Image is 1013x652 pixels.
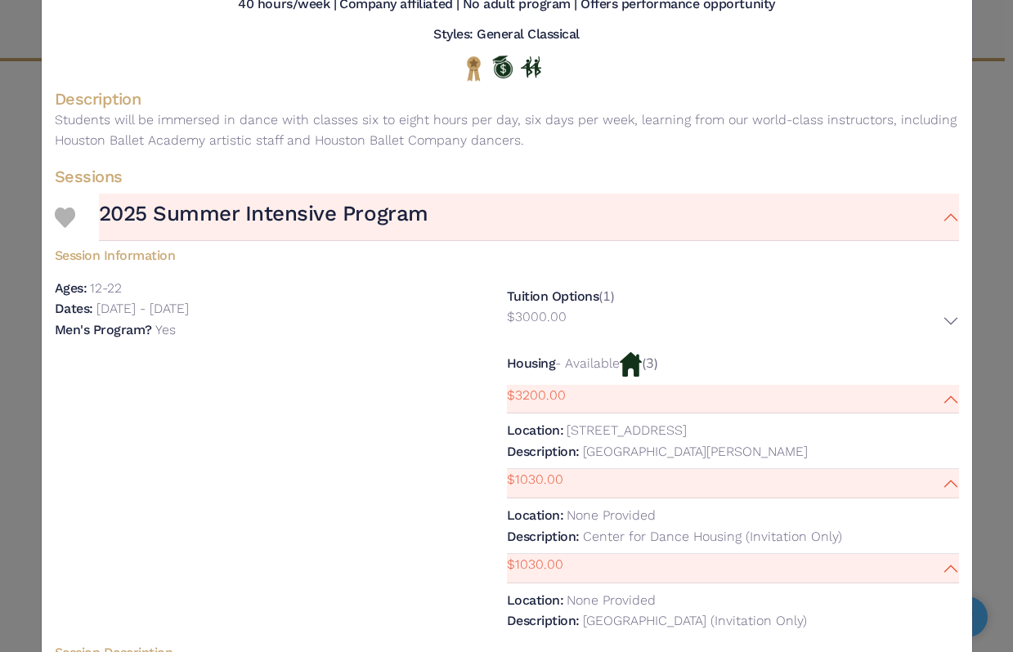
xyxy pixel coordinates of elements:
button: $1030.00 [507,554,959,583]
h5: Description: [507,444,580,459]
p: [DATE] - [DATE] [96,301,189,316]
p: Center for Dance Housing (Invitation Only) [583,529,842,544]
h4: Description [55,88,959,109]
button: $3200.00 [507,385,959,414]
h5: Styles: General Classical [433,26,580,43]
p: - Available [555,355,620,371]
h5: Dates: [55,301,93,316]
h4: Sessions [55,166,959,187]
p: [GEOGRAPHIC_DATA][PERSON_NAME] [583,444,808,459]
p: $3000.00 [507,306,567,328]
img: Heart [55,208,75,228]
p: Yes [155,322,176,337]
p: None Provided [567,507,656,523]
h5: Description: [507,613,580,628]
div: (3) [507,344,959,638]
h5: Location: [507,507,564,523]
button: $3000.00 [507,306,959,336]
p: $1030.00 [507,554,563,575]
p: None Provided [567,592,656,608]
h5: Men's Program? [55,322,152,337]
img: National [464,56,484,81]
img: Offers Scholarship [492,56,513,78]
h5: Session Information [55,241,959,265]
p: [STREET_ADDRESS] [567,422,687,438]
h5: Tuition Options [507,288,599,304]
div: (1) [507,278,959,344]
h5: Housing [507,355,556,371]
h3: 2025 Summer Intensive Program [99,200,428,228]
button: $1030.00 [507,469,959,498]
button: 2025 Summer Intensive Program [99,194,959,241]
h5: Location: [507,422,564,438]
h5: Location: [507,592,564,608]
p: Students will be immersed in dance with classes six to eight hours per day, six days per week, le... [55,109,959,151]
img: Housing Available [620,352,642,377]
h5: Ages: [55,280,87,296]
p: [GEOGRAPHIC_DATA] (Invitation Only) [583,613,807,628]
img: In Person [521,56,541,78]
p: $3200.00 [507,385,566,406]
p: $1030.00 [507,469,563,490]
p: 12-22 [90,280,122,296]
h5: Description: [507,529,580,544]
